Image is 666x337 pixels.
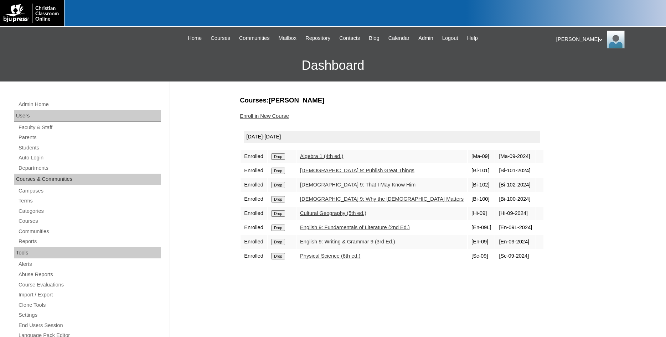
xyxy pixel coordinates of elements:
a: Repository [302,34,334,42]
input: Drop [271,210,285,217]
td: Enrolled [241,178,267,192]
input: Drop [271,253,285,259]
span: Logout [442,34,458,42]
td: Enrolled [241,193,267,206]
td: [Bi-100] [468,193,495,206]
a: Parents [18,133,161,142]
span: Courses [211,34,230,42]
td: [En-09L-2024] [495,221,536,235]
a: Blog [365,34,383,42]
a: Admin [415,34,437,42]
td: [Ma-09-2024] [495,150,536,163]
a: Import / Export [18,290,161,299]
a: Faculty & Staff [18,123,161,132]
span: Home [188,34,202,42]
a: Departments [18,164,161,173]
td: [En-09-2024] [495,235,536,249]
div: Users [14,110,161,122]
td: [En-09] [468,235,495,249]
input: Drop [271,196,285,202]
a: Calendar [385,34,413,42]
td: [Ma-09] [468,150,495,163]
span: Calendar [388,34,409,42]
span: Help [467,34,478,42]
span: Mailbox [279,34,297,42]
div: [DATE]-[DATE] [244,131,540,143]
td: [Bi-102] [468,178,495,192]
a: [DEMOGRAPHIC_DATA] 9: Publish Great Things [300,168,414,173]
a: Abuse Reports [18,270,161,279]
td: Enrolled [241,221,267,235]
a: Course Evaluations [18,280,161,289]
a: Contacts [336,34,363,42]
span: Contacts [339,34,360,42]
div: [PERSON_NAME] [556,31,659,48]
input: Drop [271,239,285,245]
td: Enrolled [241,249,267,263]
a: Communities [18,227,161,236]
a: English 9: Writing & Grammar 9 (3rd Ed.) [300,239,395,244]
span: Repository [305,34,330,42]
div: Courses & Communities [14,174,161,185]
a: Students [18,143,161,152]
a: Admin Home [18,100,161,109]
input: Drop [271,153,285,160]
span: Admin [418,34,433,42]
a: Communities [236,34,273,42]
td: [Sc-09-2024] [495,249,536,263]
span: Communities [239,34,270,42]
a: Courses [18,217,161,226]
a: Help [464,34,481,42]
a: Reports [18,237,161,246]
td: [Bi-101] [468,164,495,178]
input: Drop [271,225,285,231]
a: Categories [18,207,161,216]
a: Algebra 1 (4th ed.) [300,153,343,159]
td: Enrolled [241,207,267,220]
td: Enrolled [241,150,267,163]
a: Home [184,34,205,42]
a: Clone Tools [18,301,161,310]
td: Enrolled [241,164,267,178]
input: Drop [271,168,285,174]
a: Courses [207,34,234,42]
h3: Courses:[PERSON_NAME] [240,96,593,105]
img: logo-white.png [4,4,60,23]
div: Tools [14,247,161,259]
td: Enrolled [241,235,267,249]
a: [DEMOGRAPHIC_DATA] 9: That I May Know Him [300,182,415,188]
a: Campuses [18,186,161,195]
td: [Hi-09] [468,207,495,220]
a: Physical Science (6th ed.) [300,253,360,259]
td: [Bi-101-2024] [495,164,536,178]
a: Settings [18,311,161,320]
a: Cultural Geography (5th ed.) [300,210,366,216]
a: English 9: Fundamentals of Literature (2nd Ed.) [300,225,410,230]
a: End Users Session [18,321,161,330]
h3: Dashboard [4,49,662,81]
a: Terms [18,196,161,205]
a: Enroll in New Course [240,113,289,119]
a: Alerts [18,260,161,269]
span: Blog [369,34,379,42]
td: [Bi-102-2024] [495,178,536,192]
a: Logout [439,34,462,42]
input: Drop [271,182,285,188]
a: Mailbox [275,34,300,42]
td: [Sc-09] [468,249,495,263]
a: Auto Login [18,153,161,162]
td: [Bi-100-2024] [495,193,536,206]
td: [En-09L] [468,221,495,235]
td: [Hi-09-2024] [495,207,536,220]
a: [DEMOGRAPHIC_DATA] 9: Why the [DEMOGRAPHIC_DATA] Matters [300,196,464,202]
img: Jonelle Rodriguez [607,31,625,48]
